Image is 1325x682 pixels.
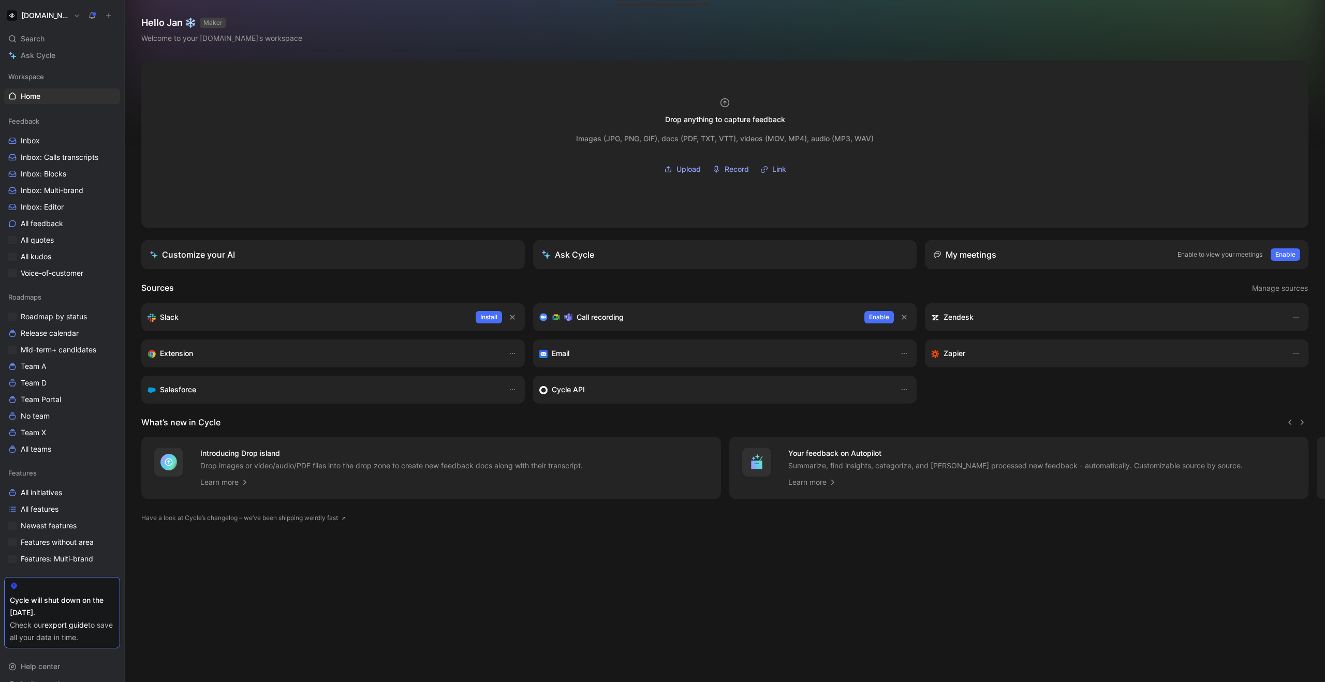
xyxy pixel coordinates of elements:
button: Enable [864,311,894,323]
h1: [DOMAIN_NAME] [21,11,69,20]
div: Customize your AI [150,248,235,261]
div: RoadmapsRoadmap by statusRelease calendarMid-term+ candidatesTeam ATeam DTeam PortalNo teamTeam X... [4,289,120,457]
span: Enable [1275,249,1295,260]
div: Check our to save all your data in time. [10,619,114,644]
div: Sync your customers, send feedback and get updates in Slack [148,311,467,323]
span: Voice-of-customer [21,268,83,278]
div: Ask Cycle [541,248,594,261]
a: Mid-term+ candidates [4,342,120,358]
h2: What’s new in Cycle [141,416,220,428]
a: Features without area [4,535,120,550]
a: Learn more [788,476,837,488]
a: Inbox: Calls transcripts [4,150,120,165]
a: All features [4,501,120,517]
a: All initiatives [4,485,120,500]
span: No team [21,411,50,421]
span: Inbox: Blocks [21,169,66,179]
h4: Introducing Drop island [200,447,583,459]
h4: Your feedback on Autopilot [788,447,1243,459]
button: Upload [660,161,704,177]
div: Sync customers & send feedback from custom sources. Get inspired by our favorite use case [539,383,890,396]
a: Voice-of-customer [4,265,120,281]
span: Features: Multi-brand [21,554,93,564]
a: Team Portal [4,392,120,407]
span: Release calendar [21,328,79,338]
span: All kudos [21,251,51,262]
a: Home [4,88,120,104]
div: Forward emails to your feedback inbox [539,347,890,360]
span: Manage sources [1252,282,1308,294]
span: All features [21,504,58,514]
a: All quotes [4,232,120,248]
h3: Email [552,347,569,360]
button: Record [709,161,753,177]
a: Team A [4,359,120,374]
button: Install [476,311,502,323]
span: Mid-term+ candidates [21,345,96,355]
span: Team X [21,427,46,438]
a: All kudos [4,249,120,264]
span: Roadmaps [8,292,41,302]
a: Inbox: Multi-brand [4,183,120,198]
span: Link [772,163,786,175]
span: Inbox: Editor [21,202,64,212]
div: Capture feedback from anywhere on the web [148,347,498,360]
span: Roadmap by status [21,312,87,322]
div: Features [4,465,120,481]
a: Newest features [4,518,120,533]
span: Team D [21,378,47,388]
span: Features without area [21,537,94,547]
button: Enable [1271,248,1300,261]
span: Newest features [21,521,77,531]
span: Team A [21,361,46,372]
p: Enable to view your meetings [1177,249,1262,260]
span: All quotes [21,235,54,245]
div: Help center [4,659,120,674]
h3: Salesforce [160,383,196,396]
a: All feedback [4,216,120,231]
span: Home [21,91,40,101]
div: Feedback [4,113,120,129]
a: Team D [4,375,120,391]
a: Ask Cycle [4,48,120,63]
div: Record & transcribe meetings from Zoom, Meet & Teams. [539,311,856,323]
a: Features: Multi-brand [4,551,120,567]
span: Install [480,312,497,322]
span: Team Portal [21,394,61,405]
div: Sync customers and create docs [931,311,1282,323]
button: Manage sources [1252,281,1308,295]
img: Supernova.io [7,10,17,21]
a: Inbox [4,133,120,149]
a: Release calendar [4,325,120,341]
a: Team X [4,425,120,440]
div: Cycle will shut down on the [DATE]. [10,594,114,619]
h2: Sources [141,281,174,295]
span: Feedback [8,116,39,126]
div: FeedbackInboxInbox: Calls transcriptsInbox: BlocksInbox: Multi-brandInbox: EditorAll feedbackAll ... [4,113,120,281]
a: export guide [45,620,88,629]
span: Upload [676,163,701,175]
a: Inbox: Editor [4,199,120,215]
span: All teams [21,444,51,454]
div: FeaturesAll initiativesAll featuresNewest featuresFeatures without areaFeatures: Multi-brand [4,465,120,567]
h3: Cycle API [552,383,585,396]
button: Supernova.io[DOMAIN_NAME] [4,8,83,23]
span: Features [8,468,37,478]
span: Help center [21,662,60,671]
a: Roadmap by status [4,309,120,324]
div: Drop anything to capture feedback [665,113,785,126]
a: All teams [4,441,120,457]
span: Inbox: Calls transcripts [21,152,98,162]
span: Record [725,163,749,175]
h3: Extension [160,347,193,360]
span: Workspace [8,71,44,82]
div: Roadmaps [4,289,120,305]
a: Customize your AI [141,240,525,269]
span: Ask Cycle [21,49,55,62]
span: Inbox [21,136,40,146]
div: My meetings [933,248,996,261]
a: Have a look at Cycle’s changelog – we’ve been shipping weirdly fast [141,513,346,523]
span: All feedback [21,218,63,229]
h1: Hello Jan ❄️ [141,17,302,29]
a: Learn more [200,476,249,488]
